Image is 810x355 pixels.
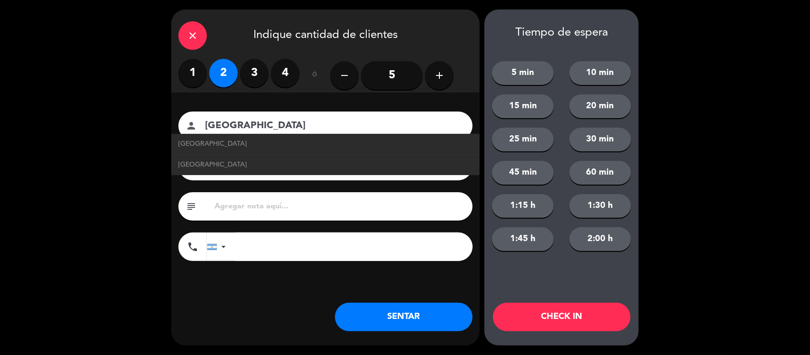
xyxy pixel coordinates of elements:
button: remove [330,61,359,90]
button: 1:45 h [492,227,554,251]
div: Indique cantidad de clientes [171,9,480,59]
i: add [434,70,445,81]
label: 4 [271,59,299,87]
div: Argentina: +54 [207,233,229,261]
input: Agregar nota aquí... [214,200,466,213]
div: ó [299,59,330,92]
button: 30 min [569,128,631,151]
span: [GEOGRAPHIC_DATA] [178,139,247,149]
label: 2 [209,59,238,87]
button: 1:30 h [569,194,631,218]
i: close [187,30,198,41]
i: phone [187,241,198,252]
button: 1:15 h [492,194,554,218]
input: Nombre del cliente [204,118,460,134]
label: 1 [178,59,207,87]
i: subject [186,201,197,212]
button: 20 min [569,94,631,118]
button: 5 min [492,61,554,85]
div: Tiempo de espera [484,26,639,40]
button: 10 min [569,61,631,85]
button: add [425,61,454,90]
button: 45 min [492,161,554,185]
label: 3 [240,59,269,87]
button: SENTAR [335,303,473,331]
span: [GEOGRAPHIC_DATA] [178,159,247,170]
i: person [186,120,197,131]
button: 25 min [492,128,554,151]
button: 60 min [569,161,631,185]
button: 2:00 h [569,227,631,251]
button: 15 min [492,94,554,118]
i: remove [339,70,350,81]
button: CHECK IN [493,303,631,331]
